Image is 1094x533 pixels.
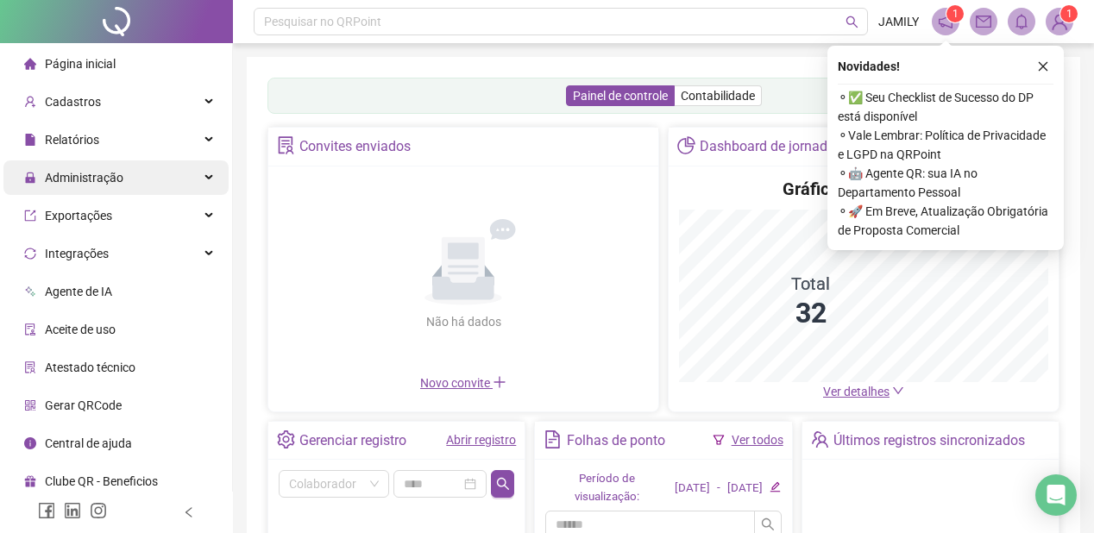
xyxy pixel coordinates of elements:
span: ⚬ Vale Lembrar: Política de Privacidade e LGPD na QRPoint [838,126,1053,164]
div: Convites enviados [299,132,411,161]
span: JAMILY [878,12,919,31]
div: Dashboard de jornada [700,132,835,161]
span: solution [24,361,36,373]
span: close [1037,60,1049,72]
span: mail [976,14,991,29]
img: 95068 [1047,9,1072,34]
span: Central de ajuda [45,436,132,450]
div: [DATE] [727,480,763,498]
span: Clube QR - Beneficios [45,474,158,488]
div: [DATE] [675,480,710,498]
a: Ver detalhes down [823,385,904,398]
span: ⚬ 🤖 Agente QR: sua IA no Departamento Pessoal [838,164,1053,202]
span: facebook [38,502,55,519]
span: solution [277,136,295,154]
span: instagram [90,502,107,519]
span: left [183,506,195,518]
span: file [24,134,36,146]
span: Atestado técnico [45,361,135,374]
span: audit [24,323,36,335]
span: Novidades ! [838,57,900,76]
sup: Atualize o seu contato no menu Meus Dados [1060,5,1078,22]
span: Painel de controle [573,89,668,103]
span: user-add [24,96,36,108]
span: sync [24,248,36,260]
span: file-text [544,430,562,448]
span: Administração [45,171,123,185]
div: Gerenciar registro [299,426,406,455]
sup: 1 [946,5,964,22]
span: search [496,477,510,491]
span: pie-chart [677,136,695,154]
span: qrcode [24,399,36,411]
h4: Gráfico [783,177,839,201]
div: Últimos registros sincronizados [833,426,1025,455]
span: notification [938,14,953,29]
span: Integrações [45,247,109,260]
span: search [761,517,775,531]
span: export [24,210,36,222]
span: 1 [953,8,959,20]
span: filter [713,434,725,446]
span: down [892,385,904,397]
span: info-circle [24,437,36,449]
span: 1 [1066,8,1072,20]
span: Página inicial [45,57,116,71]
span: setting [277,430,295,448]
span: Relatórios [45,133,99,147]
span: Contabilidade [681,89,755,103]
span: Cadastros [45,95,101,109]
span: Gerar QRCode [45,398,122,412]
span: Exportações [45,209,112,223]
div: Não há dados [384,312,543,331]
span: Novo convite [420,376,506,390]
div: Open Intercom Messenger [1035,474,1077,516]
span: ⚬ ✅ Seu Checklist de Sucesso do DP está disponível [838,88,1053,126]
span: ⚬ 🚀 Em Breve, Atualização Obrigatória de Proposta Comercial [838,202,1053,240]
span: edit [770,481,781,492]
a: Ver todos [732,433,783,447]
span: home [24,58,36,70]
span: linkedin [64,502,81,519]
span: lock [24,172,36,184]
span: plus [493,375,506,389]
div: Período de visualização: [545,470,668,506]
span: Agente de IA [45,285,112,298]
span: gift [24,475,36,487]
span: Aceite de uso [45,323,116,336]
span: bell [1014,14,1029,29]
div: Folhas de ponto [567,426,665,455]
span: search [846,16,858,28]
a: Abrir registro [446,433,516,447]
span: team [811,430,829,448]
span: Ver detalhes [823,385,890,398]
div: - [717,480,720,498]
